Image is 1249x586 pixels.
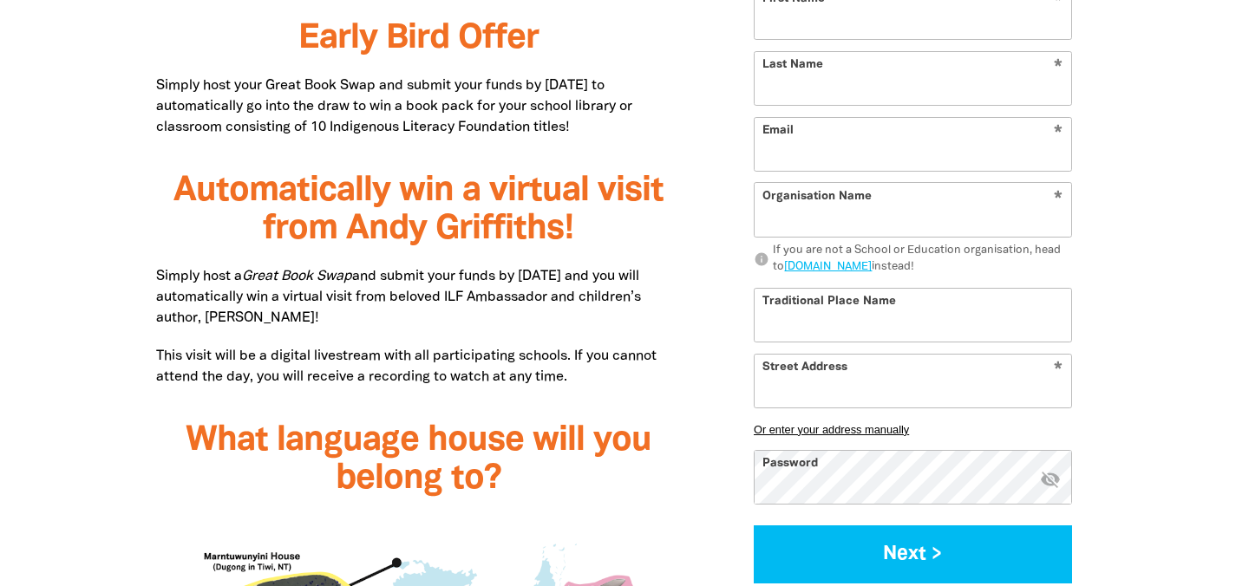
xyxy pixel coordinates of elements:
[156,346,681,387] p: This visit will be a digital livestream with all participating schools. If you cannot attend the ...
[156,75,681,138] p: Simply host your Great Book Swap and submit your funds by [DATE] to automatically go into the dra...
[1040,469,1061,490] i: Hide password
[754,423,1072,436] button: Or enter your address manually
[754,525,1072,583] button: Next >
[186,425,651,495] span: What language house will you belong to?
[773,243,1072,277] div: If you are not a School or Education organisation, head to instead!
[1040,469,1061,492] button: visibility_off
[784,263,872,273] a: [DOMAIN_NAME]
[156,266,681,329] p: Simply host a and submit your funds by [DATE] and you will automatically win a virtual visit from...
[173,175,664,245] span: Automatically win a virtual visit from Andy Griffiths!
[754,252,769,268] i: info
[298,23,539,55] span: Early Bird Offer
[242,270,352,283] em: Great Book Swap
